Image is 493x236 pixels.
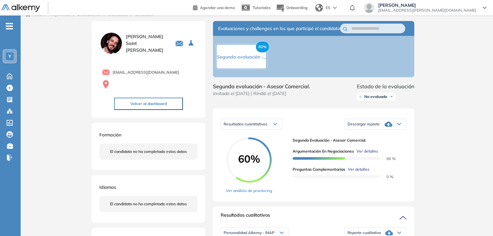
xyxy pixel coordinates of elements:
[276,1,307,15] button: Onboarding
[193,3,235,11] a: Agendar una demo
[99,184,116,190] span: Idiomas
[110,149,187,155] span: El candidato no ha completado estos datos
[1,4,40,12] img: Logo
[114,98,183,110] button: Volver al dashboard
[390,95,394,99] img: Ícono de flecha
[6,26,13,27] i: -
[217,54,266,60] span: Segunda evaluación -...
[286,5,307,10] span: Onboarding
[186,38,197,49] button: Seleccione la evaluación activa
[224,122,267,126] span: Resultados cuantitativos
[113,70,179,75] span: [EMAIL_ADDRESS][DOMAIN_NAME]
[293,166,345,172] span: Preguntas complementarias
[218,25,340,32] span: Evaluaciones y challenges en los que participó el candidato
[293,137,401,143] span: Segunda evaluación - Asesor Comercial.
[200,5,235,10] span: Agendar una demo
[8,54,11,59] span: Y
[253,5,271,10] span: Tutoriales
[315,4,323,12] img: world
[347,230,381,235] span: Reporte cualitativo
[213,90,310,97] span: Invitado el [DATE] | Rindió el [DATE]
[364,94,387,99] span: No evaluado
[256,41,269,53] span: 60%
[224,230,275,235] span: Personalidad Alkemy - INAP
[110,201,187,207] span: El candidato no ha completado estos datos
[226,154,272,164] span: 60%
[347,122,380,127] span: Descargar reporte
[126,33,167,54] span: [PERSON_NAME] Saint [PERSON_NAME]
[378,3,476,8] span: [PERSON_NAME]
[461,205,493,236] div: Widget de chat
[221,212,270,222] span: Resultados cualitativos
[213,82,310,90] span: Segunda evaluación - Asesor Comercial.
[461,205,493,236] iframe: Chat Widget
[99,31,123,55] img: PROFILE_MENU_LOGO_USER
[357,148,378,154] span: Ver detalles
[99,132,121,138] span: Formación
[348,166,369,172] span: Ver detalles
[379,174,393,179] span: 0 %
[226,188,272,194] a: Ver análisis de proctoring
[357,82,414,90] span: Estado de la evaluación
[333,6,337,9] img: arrow
[345,166,369,172] button: Ver detalles
[293,148,354,154] span: Argumentación en negociaciones
[326,5,330,11] span: ES
[378,8,476,13] span: [EMAIL_ADDRESS][PERSON_NAME][DOMAIN_NAME]
[354,148,378,154] button: Ver detalles
[379,156,396,161] span: 60 %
